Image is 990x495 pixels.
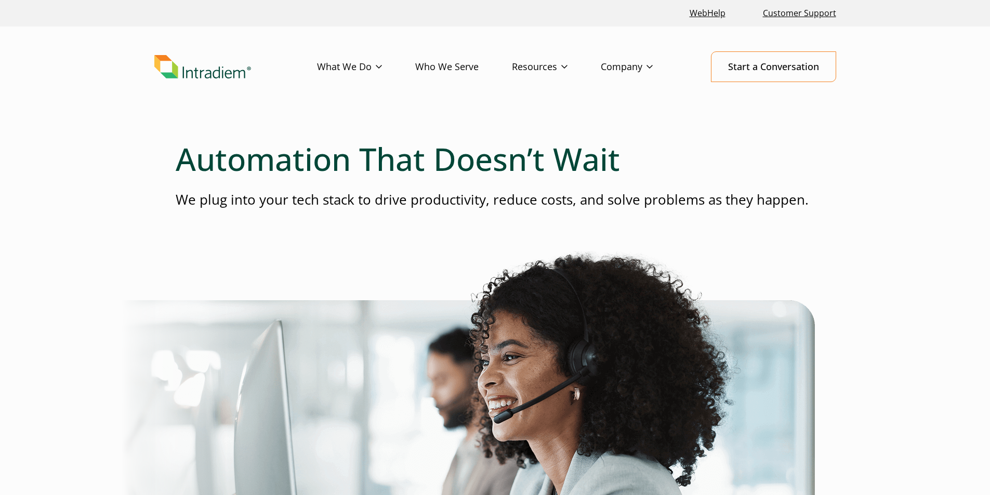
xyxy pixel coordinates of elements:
[154,55,317,79] a: Link to homepage of Intradiem
[512,52,601,82] a: Resources
[154,55,251,79] img: Intradiem
[711,51,836,82] a: Start a Conversation
[415,52,512,82] a: Who We Serve
[176,140,815,178] h1: Automation That Doesn’t Wait
[317,52,415,82] a: What We Do
[601,52,686,82] a: Company
[685,2,730,24] a: Link opens in a new window
[759,2,840,24] a: Customer Support
[176,190,815,209] p: We plug into your tech stack to drive productivity, reduce costs, and solve problems as they happen.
